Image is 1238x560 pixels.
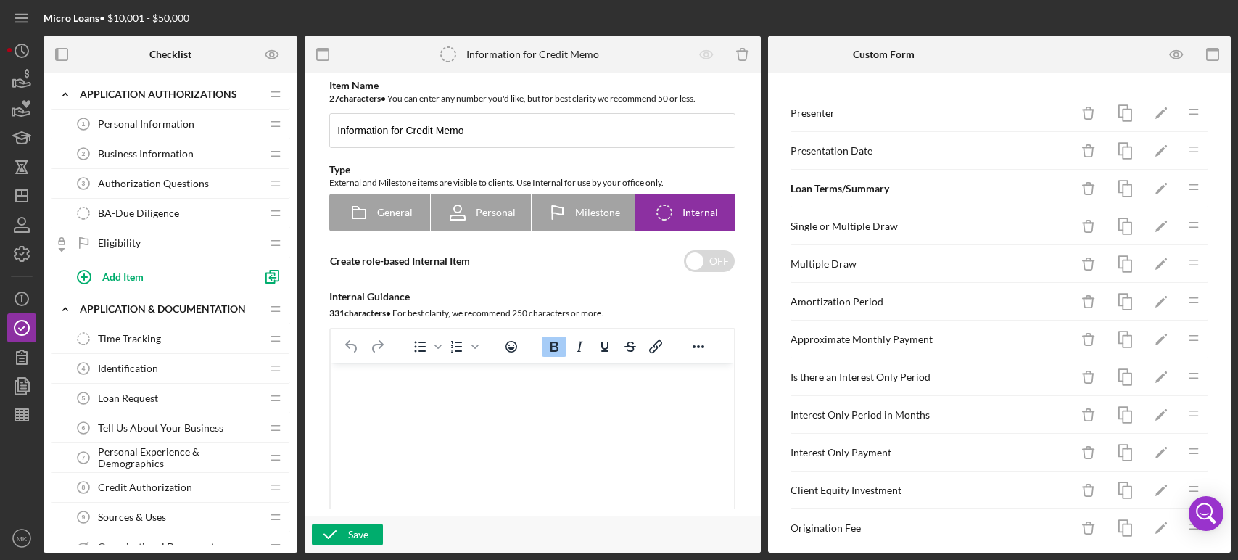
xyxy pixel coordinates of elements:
[575,207,620,218] span: Milestone
[44,12,99,24] b: Micro Loans
[791,371,1071,383] div: Is there an Interest Only Period
[329,308,391,318] b: 331 character s •
[80,303,261,315] div: Application & Documentation
[476,207,516,218] span: Personal
[98,178,209,189] span: Authorization Questions
[149,49,191,60] b: Checklist
[686,337,711,357] button: Reveal or hide additional toolbar items
[329,91,735,106] div: You can enter any number you'd like, but for best clarity we recommend 50 or less.
[791,485,1071,496] div: Client Equity Investment
[98,207,179,219] span: BA-Due Diligence
[98,541,219,553] span: Organizational Documents
[618,337,643,357] button: Strikethrough
[329,176,735,190] div: External and Milestone items are visible to clients. Use Internal for use by your office only.
[329,164,735,176] div: Type
[791,221,1071,232] div: Single or Multiple Draw
[44,12,189,24] div: • $10,001 - $50,000
[102,263,144,290] div: Add Item
[82,424,86,432] tspan: 6
[643,337,668,357] button: Insert/edit link
[791,522,1071,534] div: Origination Fee
[330,255,470,267] label: Create role-based Internal Item
[82,454,86,461] tspan: 7
[82,484,86,491] tspan: 8
[791,258,1071,270] div: Multiple Draw
[256,38,289,71] button: Preview as
[466,49,599,60] div: Information for Credit Memo
[682,207,718,218] span: Internal
[791,447,1071,458] div: Interest Only Payment
[567,337,592,357] button: Italic
[98,392,158,404] span: Loan Request
[791,296,1071,308] div: Amortization Period
[499,337,524,357] button: Emojis
[98,333,161,345] span: Time Tracking
[339,337,364,357] button: Undo
[7,524,36,553] button: MK
[542,337,566,357] button: Bold
[329,93,386,104] b: 27 character s •
[408,337,444,357] div: Bullet list
[331,363,734,526] iframe: Rich Text Area
[98,118,194,130] span: Personal Information
[853,49,915,60] b: Custom Form
[791,145,1071,157] div: Presentation Date
[445,337,481,357] div: Numbered list
[791,334,1071,345] div: Approximate Monthly Payment
[82,120,86,128] tspan: 1
[98,511,166,523] span: Sources & Uses
[1189,496,1223,531] div: Open Intercom Messenger
[365,337,389,357] button: Redo
[791,182,889,194] b: Loan Terms/Summary
[329,80,735,91] div: Item Name
[98,148,194,160] span: Business Information
[65,262,254,291] button: Add Item
[82,150,86,157] tspan: 2
[791,107,1071,119] div: Presenter
[329,291,735,302] div: Internal Guidance
[82,365,86,372] tspan: 4
[98,422,223,434] span: Tell Us About Your Business
[82,514,86,521] tspan: 9
[329,306,735,321] div: For best clarity, we recommend 250 characters or more.
[377,207,413,218] span: General
[312,524,383,545] button: Save
[82,180,86,187] tspan: 3
[593,337,617,357] button: Underline
[98,363,158,374] span: Identification
[791,409,1071,421] div: Interest Only Period in Months
[17,535,28,543] text: MK
[98,237,141,249] span: Eligibility
[348,524,368,545] div: Save
[98,482,192,493] span: Credit Authorization
[80,88,261,100] div: Application Authorizations
[98,446,261,469] span: Personal Experience & Demographics
[82,395,86,402] tspan: 5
